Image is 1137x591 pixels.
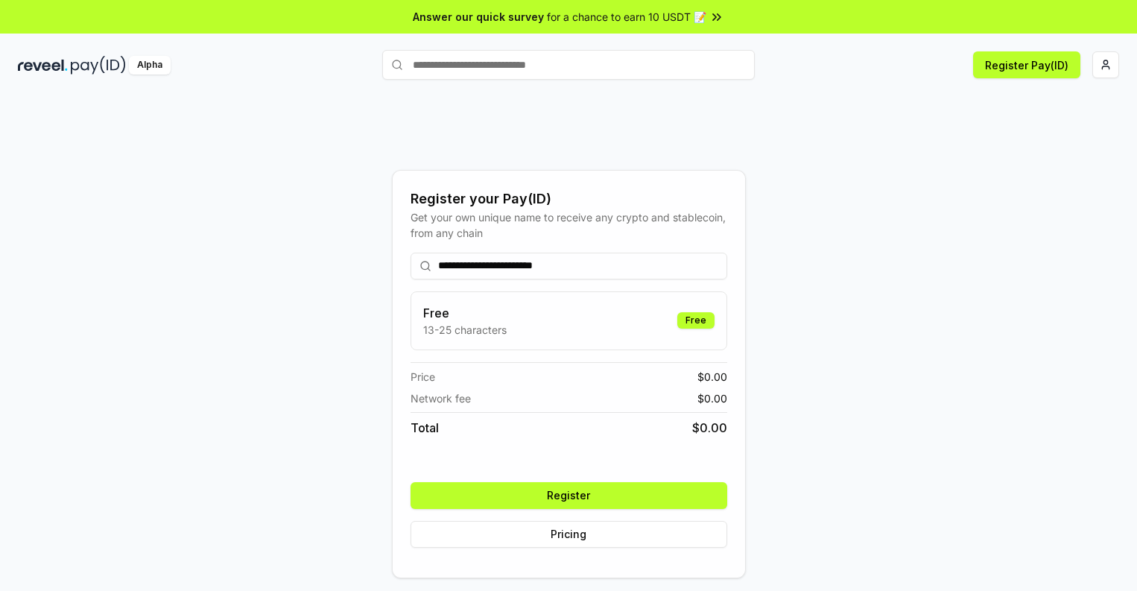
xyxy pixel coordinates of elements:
[411,521,727,548] button: Pricing
[692,419,727,437] span: $ 0.00
[697,369,727,385] span: $ 0.00
[411,189,727,209] div: Register your Pay(ID)
[411,391,471,406] span: Network fee
[129,56,171,75] div: Alpha
[423,322,507,338] p: 13-25 characters
[423,304,507,322] h3: Free
[411,209,727,241] div: Get your own unique name to receive any crypto and stablecoin, from any chain
[411,369,435,385] span: Price
[413,9,544,25] span: Answer our quick survey
[697,391,727,406] span: $ 0.00
[71,56,126,75] img: pay_id
[973,51,1080,78] button: Register Pay(ID)
[411,482,727,509] button: Register
[547,9,706,25] span: for a chance to earn 10 USDT 📝
[677,312,715,329] div: Free
[18,56,68,75] img: reveel_dark
[411,419,439,437] span: Total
